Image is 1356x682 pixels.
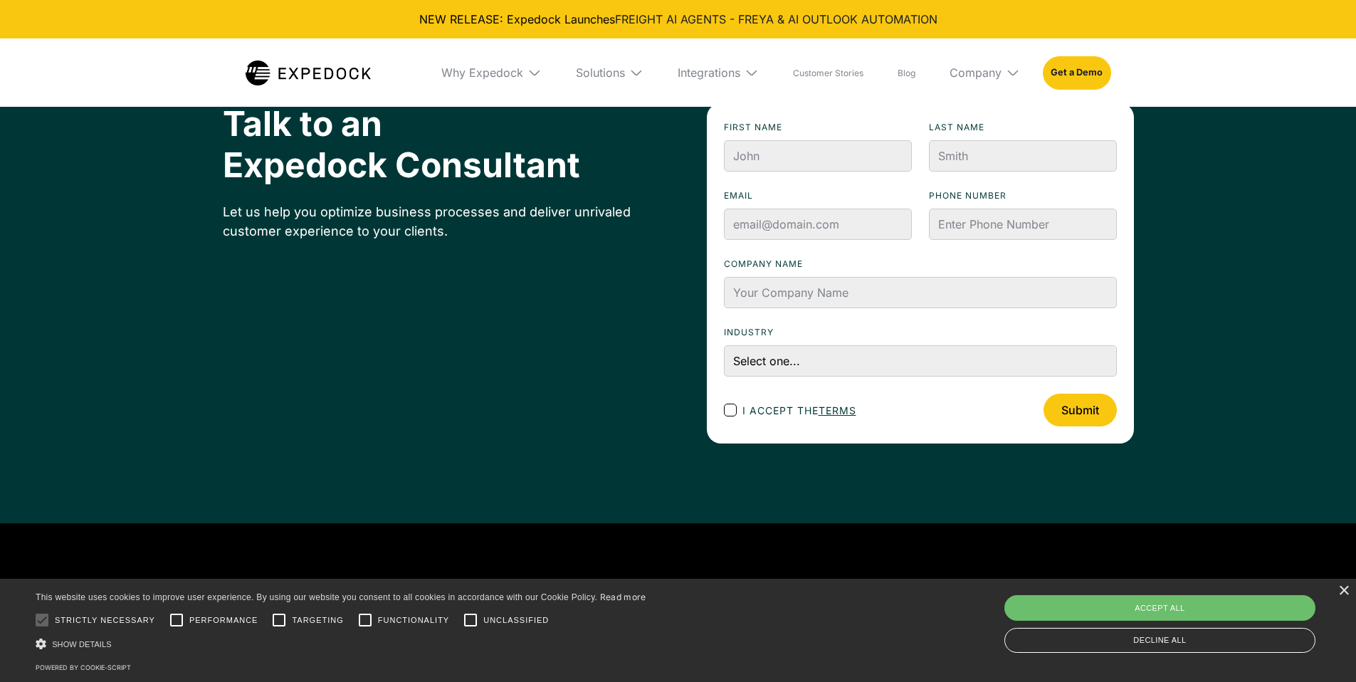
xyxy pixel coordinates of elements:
[430,38,553,107] div: Why Expedock
[1004,595,1315,621] div: Accept all
[724,189,912,203] label: Email
[483,614,549,626] span: Unclassified
[157,84,240,93] div: Keywords by Traffic
[724,257,1117,271] label: Company name
[724,120,912,135] label: First name
[742,403,856,418] span: I accept the
[724,325,1117,340] label: Industry
[564,38,655,107] div: Solutions
[38,83,50,94] img: tab_domain_overview_orange.svg
[576,65,625,80] div: Solutions
[52,640,112,649] span: Show details
[938,38,1031,107] div: Company
[782,38,875,107] a: Customer Stories
[929,209,1117,240] input: Enter Phone Number
[36,592,597,602] span: This website uses cookies to improve user experience. By using our website you consent to all coo...
[678,65,740,80] div: Integrations
[1044,394,1117,426] input: Submit
[1004,628,1315,653] div: Decline all
[55,614,155,626] span: Strictly necessary
[724,140,912,172] input: John
[1285,614,1356,682] iframe: Chat Widget
[724,277,1117,308] input: Your Company Name
[378,614,449,626] span: Functionality
[600,592,646,602] a: Read more
[36,663,131,671] a: Powered by cookie-script
[54,84,127,93] div: Domain Overview
[223,145,580,186] span: Expedock Consultant
[929,189,1117,203] label: Phone numbeR
[929,140,1117,172] input: Smith
[40,23,70,34] div: v 4.0.25
[223,202,650,241] div: Let us help you optimize business processes and deliver unrivaled customer experience to your cli...
[950,65,1002,80] div: Company
[292,614,343,626] span: Targeting
[23,23,34,34] img: logo_orange.svg
[37,37,157,48] div: Domain: [DOMAIN_NAME]
[142,83,153,94] img: tab_keywords_by_traffic_grey.svg
[615,12,937,26] a: FREIGHT AI AGENTS - FREYA & AI OUTLOOK AUTOMATION
[666,38,770,107] div: Integrations
[23,37,34,48] img: website_grey.svg
[886,38,927,107] a: Blog
[724,209,912,240] input: email@domain.com
[929,120,1117,135] label: Last name
[1338,586,1349,597] div: Close
[189,614,258,626] span: Performance
[441,65,523,80] div: Why Expedock
[11,11,1345,27] div: NEW RELEASE: Expedock Launches
[1043,56,1110,89] a: Get a Demo
[819,404,856,416] a: terms
[223,103,650,185] h2: Talk to an
[36,636,646,651] div: Show details
[707,103,1134,444] form: Footer Contact Form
